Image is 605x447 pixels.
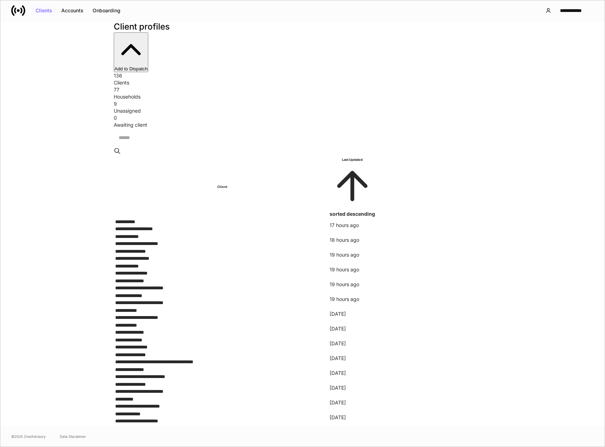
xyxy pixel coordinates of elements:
[330,156,375,217] span: Last Updatedsorted descending
[114,114,491,128] div: 0Awaiting client
[114,33,148,71] div: Add to Dispatch
[36,8,52,13] div: Clients
[114,79,491,86] div: Clients
[114,93,491,100] div: Households
[330,399,375,406] p: [DATE]
[330,384,375,391] p: [DATE]
[31,5,57,16] button: Clients
[114,21,491,32] h3: Client profiles
[330,251,375,258] p: 19 hours ago
[330,211,375,217] span: sorted descending
[330,310,375,317] p: [DATE]
[114,100,491,114] div: 9Unassigned
[330,281,375,288] p: 19 hours ago
[114,86,491,93] div: 77
[114,121,491,128] div: Awaiting client
[114,100,491,107] div: 9
[114,107,491,114] div: Unassigned
[61,8,83,13] div: Accounts
[93,8,120,13] div: Onboarding
[114,72,491,79] div: 136
[114,32,148,72] button: Add to Dispatch
[330,340,375,347] p: [DATE]
[88,5,125,16] button: Onboarding
[57,5,88,16] button: Accounts
[330,414,375,421] p: [DATE]
[330,266,375,273] p: 19 hours ago
[330,156,375,163] h6: Last Updated
[114,114,491,121] div: 0
[330,296,375,303] p: 19 hours ago
[330,237,375,244] p: 18 hours ago
[330,325,375,332] p: [DATE]
[60,434,86,439] a: Data Disclaimer
[330,355,375,362] p: [DATE]
[330,222,375,229] p: 17 hours ago
[115,183,329,190] h6: Client
[330,370,375,377] p: [DATE]
[11,434,46,439] span: © 2025 OneAdvisory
